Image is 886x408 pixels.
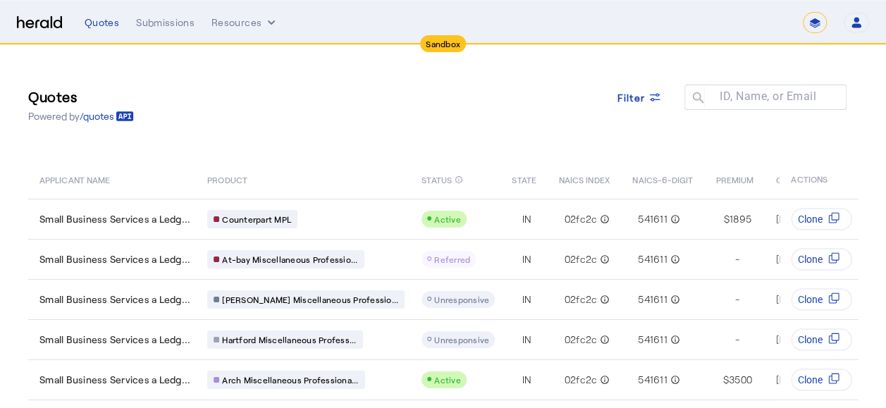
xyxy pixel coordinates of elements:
[730,212,751,226] span: 1895
[798,252,823,266] span: Clone
[638,212,667,226] span: 541611
[434,295,489,304] span: Unresponsive
[522,292,532,307] span: IN
[455,172,463,187] mat-icon: info_outline
[776,253,842,265] span: [DATE] 2:17 PM
[222,374,358,385] span: Arch Miscellaneous Professiona...
[776,333,842,345] span: [DATE] 2:17 PM
[667,252,680,266] mat-icon: info_outline
[667,292,680,307] mat-icon: info_outline
[565,333,598,347] span: 02fc2c
[776,213,842,225] span: [DATE] 2:17 PM
[39,252,190,266] span: Small Business Services a Ledg...
[780,159,859,199] th: ACTIONS
[222,254,357,265] span: At-bay Miscellaneous Professio...
[39,212,190,226] span: Small Business Services a Ledg...
[776,172,814,186] span: CREATED
[565,292,598,307] span: 02fc2c
[80,109,134,123] a: /quotes
[638,373,667,387] span: 541611
[729,373,752,387] span: 3500
[715,172,753,186] span: PREMIUM
[85,16,119,30] div: Quotes
[776,293,842,305] span: [DATE] 2:17 PM
[617,90,646,105] span: Filter
[211,16,278,30] button: Resources dropdown menu
[722,373,728,387] span: $
[422,172,452,186] span: STATUS
[565,252,598,266] span: 02fc2c
[39,373,190,387] span: Small Business Services a Ledg...
[434,335,489,345] span: Unresponsive
[735,333,739,347] span: -
[434,375,461,385] span: Active
[667,373,680,387] mat-icon: info_outline
[667,333,680,347] mat-icon: info_outline
[735,292,739,307] span: -
[522,373,532,387] span: IN
[791,288,852,311] button: Clone
[597,292,610,307] mat-icon: info_outline
[420,35,466,52] div: Sandbox
[559,172,610,186] span: NAICS INDEX
[522,333,532,347] span: IN
[136,16,195,30] div: Submissions
[222,294,398,305] span: [PERSON_NAME] Miscellaneous Professio...
[522,212,532,226] span: IN
[791,208,852,230] button: Clone
[207,172,247,186] span: PRODUCT
[28,109,134,123] p: Powered by
[667,212,680,226] mat-icon: info_outline
[28,87,134,106] h3: Quotes
[434,214,461,224] span: Active
[720,89,816,103] mat-label: ID, Name, or Email
[791,248,852,271] button: Clone
[512,172,536,186] span: STATE
[798,373,823,387] span: Clone
[723,212,729,226] span: $
[798,212,823,226] span: Clone
[791,328,852,351] button: Clone
[597,252,610,266] mat-icon: info_outline
[606,85,674,110] button: Filter
[565,212,598,226] span: 02fc2c
[565,373,598,387] span: 02fc2c
[776,373,842,385] span: [DATE] 2:17 PM
[638,252,667,266] span: 541611
[434,254,470,264] span: Referred
[735,252,739,266] span: -
[17,16,62,30] img: Herald Logo
[39,292,190,307] span: Small Business Services a Ledg...
[39,333,190,347] span: Small Business Services a Ledg...
[798,333,823,347] span: Clone
[222,214,291,225] span: Counterpart MPL
[684,90,708,108] mat-icon: search
[222,334,356,345] span: Hartford Miscellaneous Profess...
[597,333,610,347] mat-icon: info_outline
[39,172,110,186] span: APPLICANT NAME
[798,292,823,307] span: Clone
[522,252,532,266] span: IN
[638,333,667,347] span: 541611
[638,292,667,307] span: 541611
[632,172,693,186] span: NAICS-6-DIGIT
[597,373,610,387] mat-icon: info_outline
[791,369,852,391] button: Clone
[597,212,610,226] mat-icon: info_outline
